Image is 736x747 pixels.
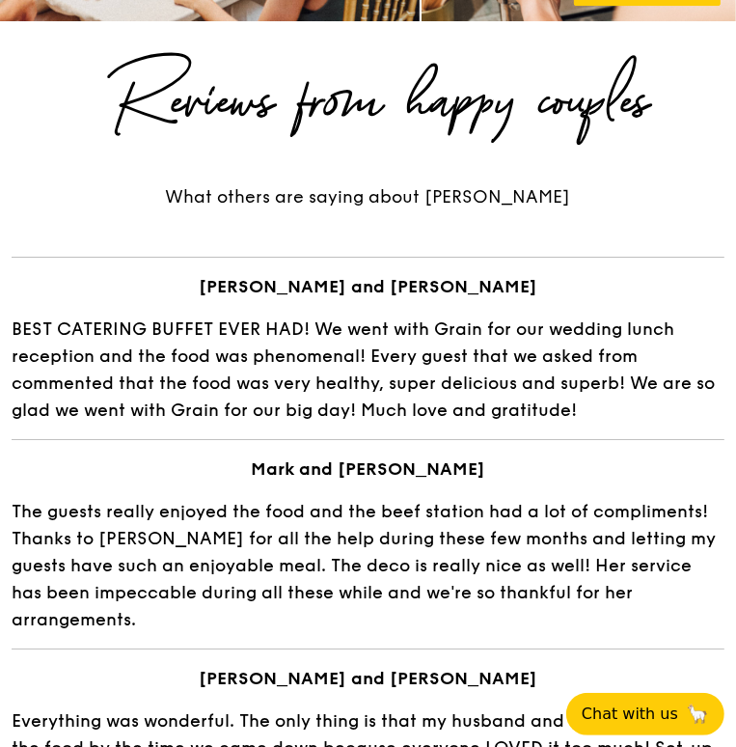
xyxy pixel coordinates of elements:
[686,703,709,726] span: 🦙
[12,665,724,692] div: [PERSON_NAME] and [PERSON_NAME]
[69,183,668,210] div: What others are saying about [PERSON_NAME]
[12,498,724,633] div: The guests really enjoyed the food and the beef station had a lot of compliments! Thanks to [PERS...
[566,693,724,735] button: Chat with us🦙
[12,316,724,424] div: BEST CATERING BUFFET EVER HAD! We went with Grain for our wedding lunch reception and the food wa...
[12,273,724,300] div: [PERSON_NAME] and [PERSON_NAME]
[12,456,724,483] div: Mark and [PERSON_NAME]
[12,68,724,137] div: Reviews from happy couples
[582,703,678,726] span: Chat with us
